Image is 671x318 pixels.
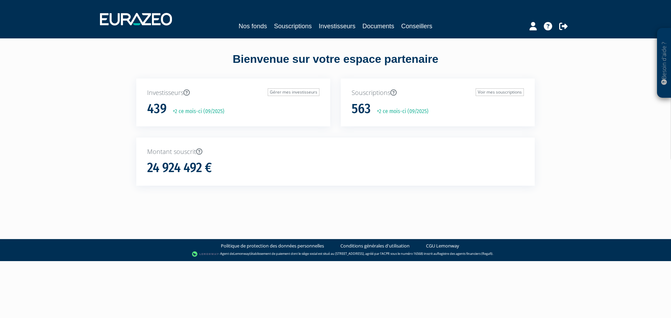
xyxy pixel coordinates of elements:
[340,243,410,249] a: Conditions générales d'utilisation
[168,108,224,116] p: +2 ce mois-ci (09/2025)
[660,32,668,95] p: Besoin d'aide ?
[362,21,394,31] a: Documents
[319,21,355,31] a: Investisseurs
[372,108,428,116] p: +2 ce mois-ci (09/2025)
[131,51,540,79] div: Bienvenue sur votre espace partenaire
[352,88,524,97] p: Souscriptions
[268,88,319,96] a: Gérer mes investisseurs
[100,13,172,25] img: 1732889491-logotype_eurazeo_blanc_rvb.png
[147,147,524,156] p: Montant souscrit
[401,21,432,31] a: Conseillers
[233,251,250,256] a: Lemonway
[239,21,267,31] a: Nos fonds
[192,251,219,258] img: logo-lemonway.png
[147,161,212,175] h1: 24 924 492 €
[147,102,167,116] h1: 439
[147,88,319,97] p: Investisseurs
[426,243,459,249] a: CGU Lemonway
[437,251,492,256] a: Registre des agents financiers (Regafi)
[476,88,524,96] a: Voir mes souscriptions
[7,251,664,258] div: - Agent de (établissement de paiement dont le siège social est situé au [STREET_ADDRESS], agréé p...
[221,243,324,249] a: Politique de protection des données personnelles
[352,102,371,116] h1: 563
[274,21,312,31] a: Souscriptions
